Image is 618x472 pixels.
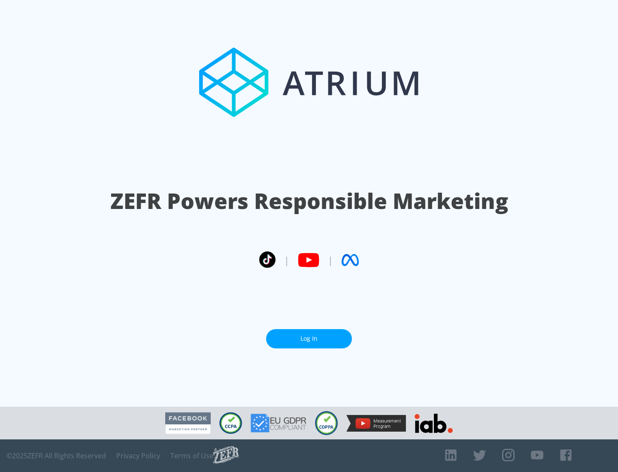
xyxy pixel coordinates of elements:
h1: ZEFR Powers Responsible Marketing [110,186,508,216]
span: | [328,254,333,266]
img: GDPR Compliant [251,414,306,433]
a: Terms of Use [170,451,213,460]
img: YouTube Measurement Program [346,415,406,432]
img: IAB [415,414,453,433]
img: CCPA Compliant [219,412,242,434]
span: | [284,254,289,266]
a: Privacy Policy [116,451,160,460]
img: COPPA Compliant [315,411,338,435]
img: Facebook Marketing Partner [165,412,211,434]
a: Log In [266,329,352,348]
span: © 2025 ZEFR All Rights Reserved [6,451,106,460]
